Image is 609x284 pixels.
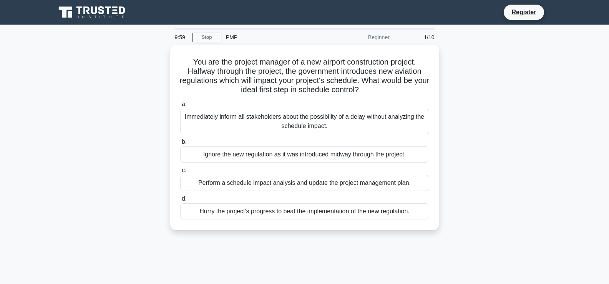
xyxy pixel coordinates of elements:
[192,33,221,42] a: Stop
[180,146,429,163] div: Ignore the new regulation as it was introduced midway through the project.
[182,101,187,107] span: a.
[394,30,439,45] div: 1/10
[182,138,187,145] span: b.
[180,203,429,219] div: Hurry the project's progress to beat the implementation of the new regulation.
[180,175,429,191] div: Perform a schedule impact analysis and update the project management plan.
[182,167,186,173] span: c.
[507,7,541,17] a: Register
[179,57,430,95] h5: You are the project manager of a new airport construction project. Halfway through the project, t...
[221,30,327,45] div: PMP
[170,30,192,45] div: 9:59
[180,109,429,134] div: Immediately inform all stakeholders about the possibility of a delay without analyzing the schedu...
[327,30,394,45] div: Beginner
[182,195,187,202] span: d.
